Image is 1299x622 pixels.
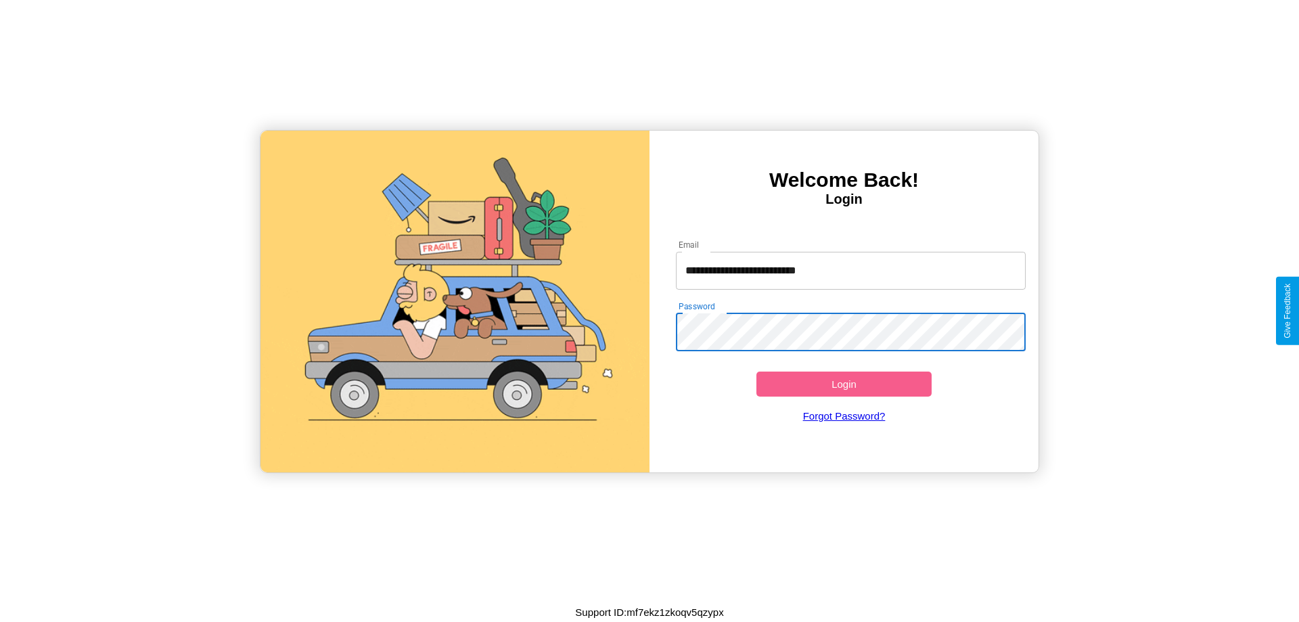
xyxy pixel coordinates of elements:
[756,372,932,397] button: Login
[575,603,723,621] p: Support ID: mf7ekz1zkoqv5qzypx
[1283,284,1292,338] div: Give Feedback
[649,169,1039,192] h3: Welcome Back!
[669,397,1020,435] a: Forgot Password?
[649,192,1039,207] h4: Login
[260,131,649,472] img: gif
[679,301,714,312] label: Password
[679,239,700,250] label: Email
